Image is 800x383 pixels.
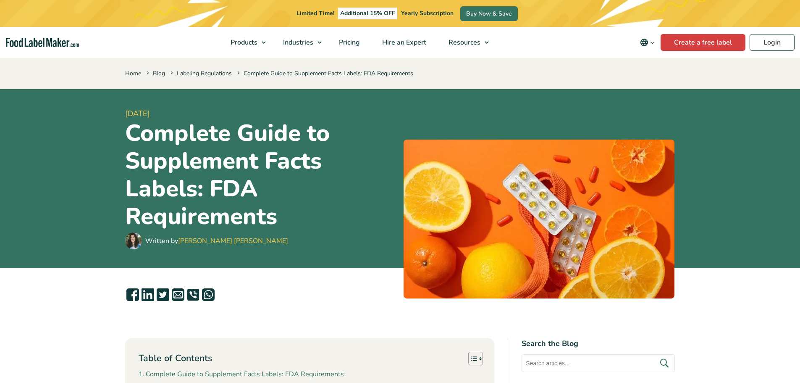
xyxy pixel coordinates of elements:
[125,108,397,119] span: [DATE]
[296,9,334,17] span: Limited Time!
[236,69,413,77] span: Complete Guide to Supplement Facts Labels: FDA Requirements
[281,38,314,47] span: Industries
[634,34,661,51] button: Change language
[153,69,165,77] a: Blog
[145,236,288,246] div: Written by
[228,38,258,47] span: Products
[661,34,745,51] a: Create a free label
[750,34,795,51] a: Login
[125,119,397,230] h1: Complete Guide to Supplement Facts Labels: FDA Requirements
[462,351,481,366] a: Toggle Table of Content
[220,27,270,58] a: Products
[401,9,454,17] span: Yearly Subscription
[177,69,232,77] a: Labeling Regulations
[371,27,435,58] a: Hire an Expert
[139,352,212,365] p: Table of Contents
[438,27,493,58] a: Resources
[125,69,141,77] a: Home
[522,354,675,372] input: Search articles...
[328,27,369,58] a: Pricing
[178,236,288,246] a: [PERSON_NAME] [PERSON_NAME]
[336,38,361,47] span: Pricing
[380,38,427,47] span: Hire an Expert
[272,27,326,58] a: Industries
[460,6,518,21] a: Buy Now & Save
[338,8,397,19] span: Additional 15% OFF
[139,369,344,380] a: Complete Guide to Supplement Facts Labels: FDA Requirements
[125,232,142,249] img: Maria Abi Hanna - Food Label Maker
[446,38,481,47] span: Resources
[522,338,675,349] h4: Search the Blog
[6,38,79,48] a: Food Label Maker homepage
